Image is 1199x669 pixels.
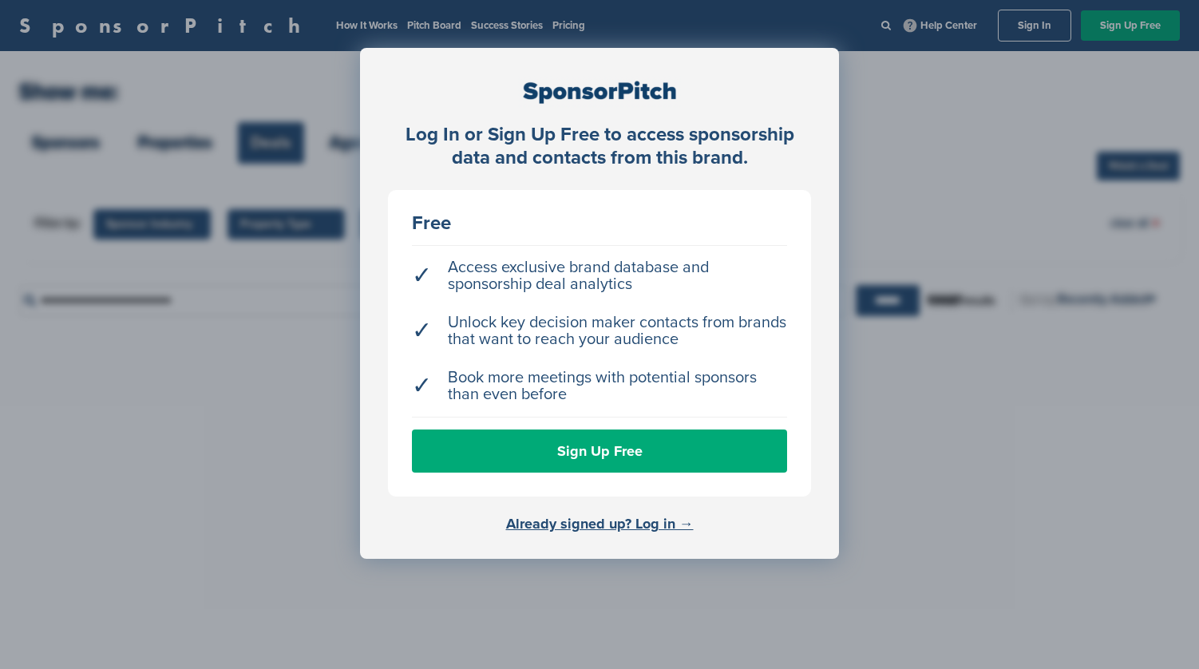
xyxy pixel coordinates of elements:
a: Sign Up Free [412,430,787,473]
div: Free [412,214,787,233]
a: Already signed up? Log in → [506,515,694,532]
span: ✓ [412,323,432,339]
span: ✓ [412,378,432,394]
div: Log In or Sign Up Free to access sponsorship data and contacts from this brand. [388,124,811,170]
li: Access exclusive brand database and sponsorship deal analytics [412,251,787,301]
li: Unlock key decision maker contacts from brands that want to reach your audience [412,307,787,356]
li: Book more meetings with potential sponsors than even before [412,362,787,411]
span: ✓ [412,267,432,284]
